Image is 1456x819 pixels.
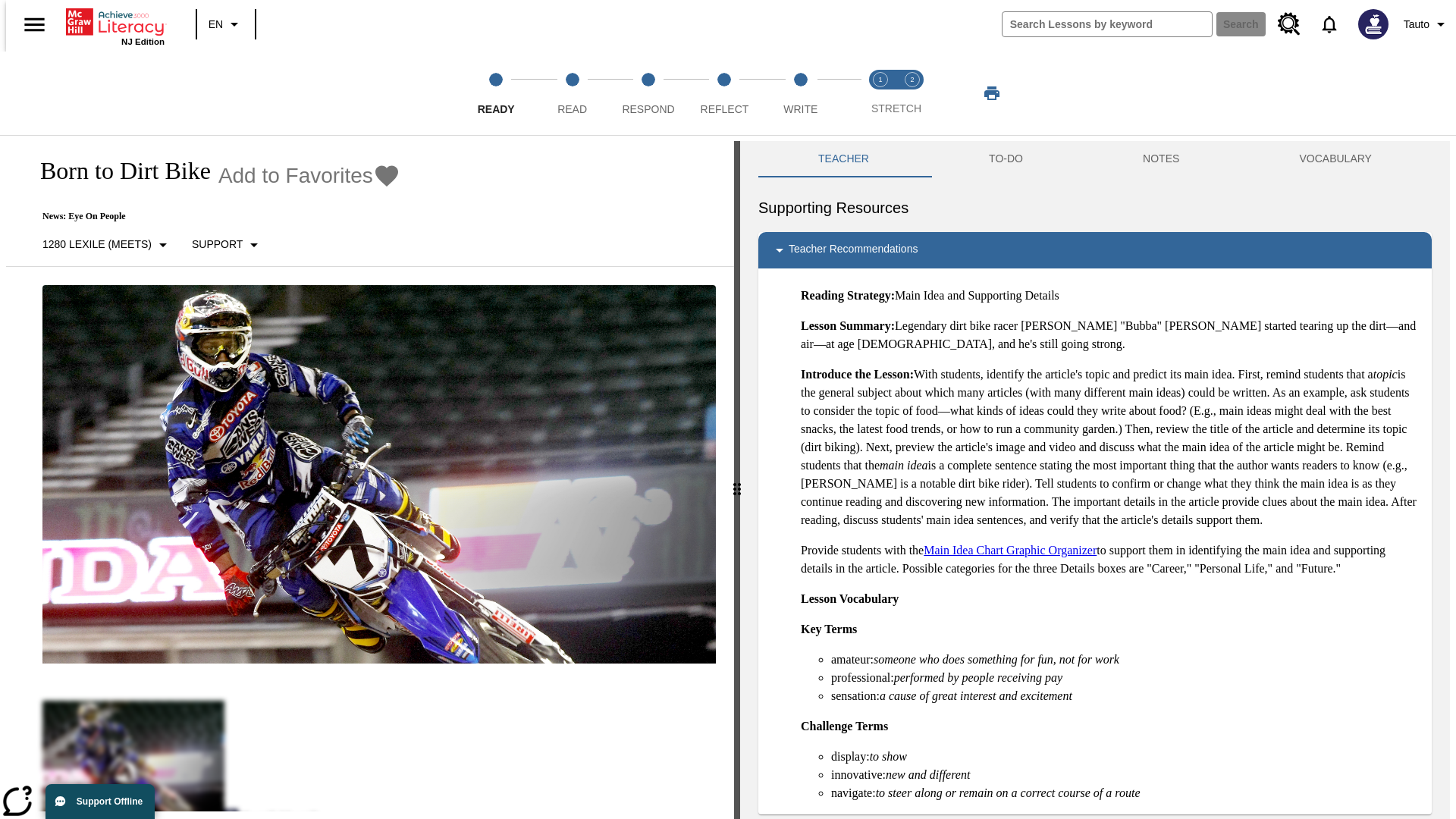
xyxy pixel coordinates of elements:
[218,164,373,188] span: Add to Favorites
[452,52,540,135] button: Ready step 1 of 5
[1310,5,1349,44] a: Notifications
[880,689,1072,702] em: a cause of great interest and excitement
[880,459,928,472] em: main idea
[929,141,1083,177] button: TO-DO
[801,541,1420,578] p: Provide students with the to support them in identifying the main idea and supporting details in ...
[12,2,57,47] button: Open side menu
[801,368,914,381] strong: Introduce the Lesson:
[121,37,165,46] span: NJ Edition
[758,196,1432,220] h6: Supporting Resources
[1349,5,1398,44] button: Select a new avatar
[734,141,740,819] div: Press Enter or Spacebar and then press right and left arrow keys to move the slider
[1404,17,1429,33] span: Tauto
[801,289,895,302] strong: Reading Strategy:
[604,52,692,135] button: Respond step 3 of 5
[209,17,223,33] span: EN
[801,592,899,605] strong: Lesson Vocabulary
[801,287,1420,305] p: Main Idea and Supporting Details
[890,52,934,135] button: Stretch Respond step 2 of 2
[1083,141,1239,177] button: NOTES
[801,623,857,635] strong: Key Terms
[878,76,882,83] text: 1
[45,784,155,819] button: Support Offline
[894,671,1062,684] em: performed by people receiving pay
[1398,11,1456,38] button: Profile/Settings
[757,52,845,135] button: Write step 5 of 5
[924,544,1097,557] a: Main Idea Chart Graphic Organizer
[42,285,716,664] img: Motocross racer James Stewart flies through the air on his dirt bike.
[831,766,1420,784] li: innovative:
[831,687,1420,705] li: sensation:
[831,669,1420,687] li: professional:
[701,103,749,115] span: Reflect
[24,157,211,185] h1: Born to Dirt Bike
[24,211,400,222] p: News: Eye On People
[874,653,1119,666] em: someone who does something for fun, not for work
[886,768,970,781] em: new and different
[77,796,143,807] span: Support Offline
[622,103,674,115] span: Respond
[789,241,918,259] p: Teacher Recommendations
[1239,141,1432,177] button: VOCABULARY
[202,11,250,38] button: Language: EN, Select a language
[557,103,587,115] span: Read
[1269,4,1310,45] a: Resource Center, Will open in new tab
[680,52,768,135] button: Reflect step 4 of 5
[968,80,1016,107] button: Print
[192,237,243,253] p: Support
[42,237,152,253] p: 1280 Lexile (Meets)
[758,141,1432,177] div: Instructional Panel Tabs
[758,232,1432,268] div: Teacher Recommendations
[831,748,1420,766] li: display:
[478,103,515,115] span: Ready
[1003,12,1212,36] input: search field
[870,750,907,763] em: to show
[1373,368,1398,381] em: topic
[831,784,1420,802] li: navigate:
[831,651,1420,669] li: amateur:
[36,231,178,259] button: Select Lexile, 1280 Lexile (Meets)
[758,141,929,177] button: Teacher
[1358,9,1389,39] img: Avatar
[6,141,734,811] div: reading
[218,162,400,189] button: Add to Favorites - Born to Dirt Bike
[740,141,1450,819] div: activity
[801,720,888,733] strong: Challenge Terms
[186,231,269,259] button: Scaffolds, Support
[910,76,914,83] text: 2
[801,317,1420,353] p: Legendary dirt bike racer [PERSON_NAME] "Bubba" [PERSON_NAME] started tearing up the dirt—and air...
[528,52,616,135] button: Read step 2 of 5
[801,366,1420,529] p: With students, identify the article's topic and predict its main idea. First, remind students tha...
[858,52,902,135] button: Stretch Read step 1 of 2
[871,102,921,115] span: STRETCH
[801,319,895,332] strong: Lesson Summary:
[876,786,1141,799] em: to steer along or remain on a correct course of a route
[783,103,817,115] span: Write
[66,5,165,46] div: Home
